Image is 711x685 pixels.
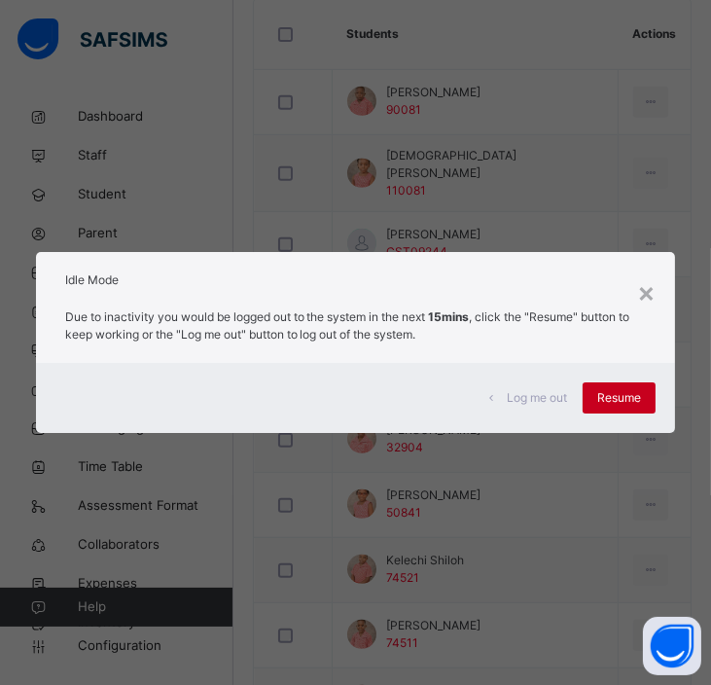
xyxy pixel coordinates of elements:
[507,389,567,407] span: Log me out
[643,617,701,675] button: Open asap
[65,271,647,289] h2: Idle Mode
[637,271,656,312] div: ×
[597,389,641,407] span: Resume
[429,309,470,324] strong: 15mins
[65,308,647,343] p: Due to inactivity you would be logged out to the system in the next , click the "Resume" button t...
